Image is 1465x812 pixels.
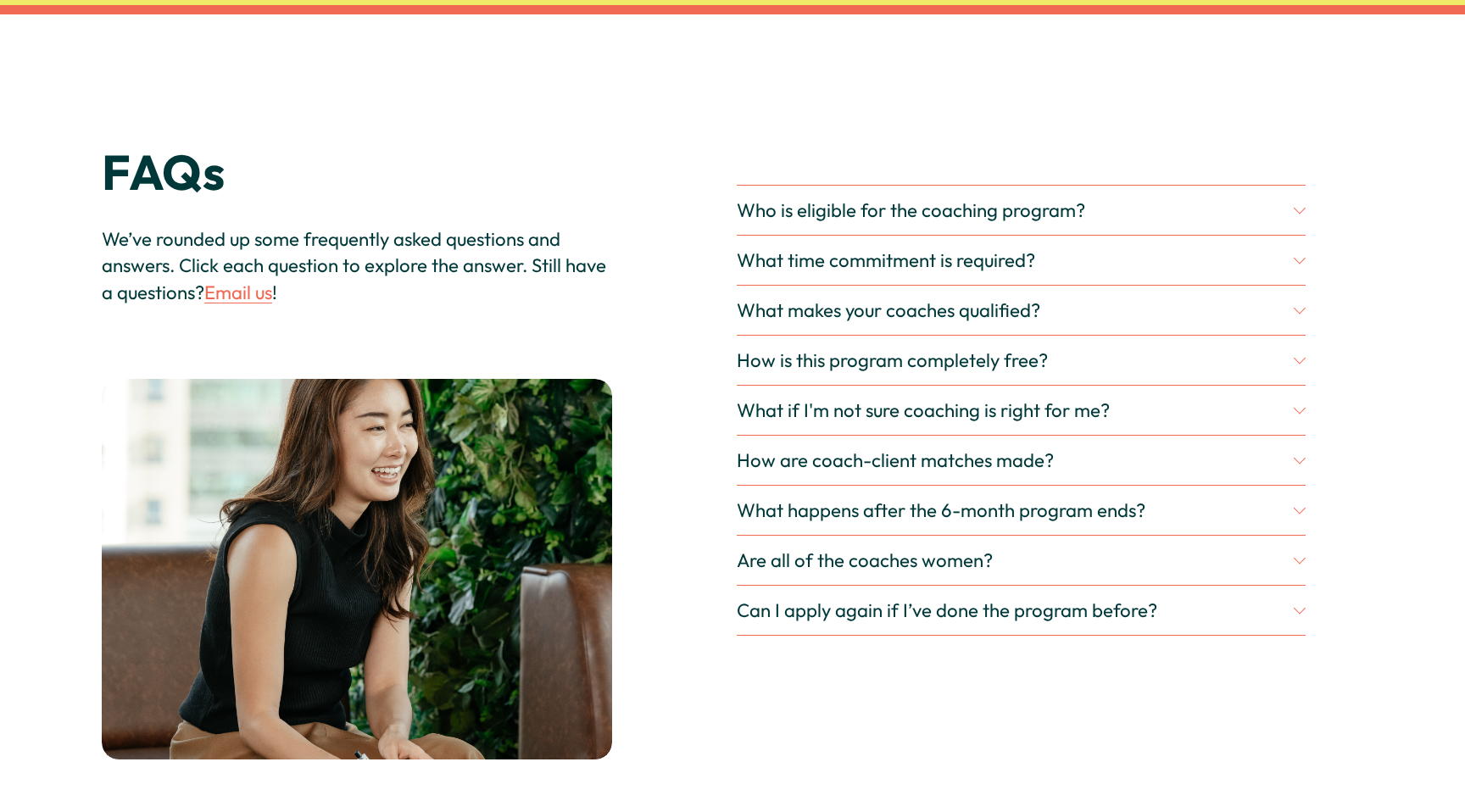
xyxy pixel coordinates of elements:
[102,142,225,203] strong: FAQs
[737,498,1293,522] span: What happens after the 6-month program ends?
[737,248,1293,272] span: What time commitment is required?
[737,398,1293,422] span: What if I'm not sure coaching is right for me?
[737,598,1293,622] span: Can I apply again if I’ve done the program before?
[737,448,1293,472] span: How are coach-client matches made?
[102,226,612,305] p: We’ve rounded up some frequently asked questions and answers. Click each question to explore the ...
[737,286,1305,335] button: What makes your coaches qualified?
[737,586,1305,635] button: Can I apply again if I’ve done the program before?
[737,348,1293,372] span: How is this program completely free?
[737,386,1305,435] button: What if I'm not sure coaching is right for me?
[737,486,1305,535] button: What happens after the 6-month program ends?
[737,186,1305,235] button: Who is eligible for the coaching program?
[737,236,1305,285] button: What time commitment is required?
[737,536,1305,585] button: Are all of the coaches women?
[737,298,1293,322] span: What makes your coaches qualified?
[737,436,1305,485] button: How are coach-client matches made?
[737,336,1305,385] button: How is this program completely free?
[737,198,1293,222] span: Who is eligible for the coaching program?
[204,281,272,304] a: Email us
[737,548,1293,572] span: Are all of the coaches women?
